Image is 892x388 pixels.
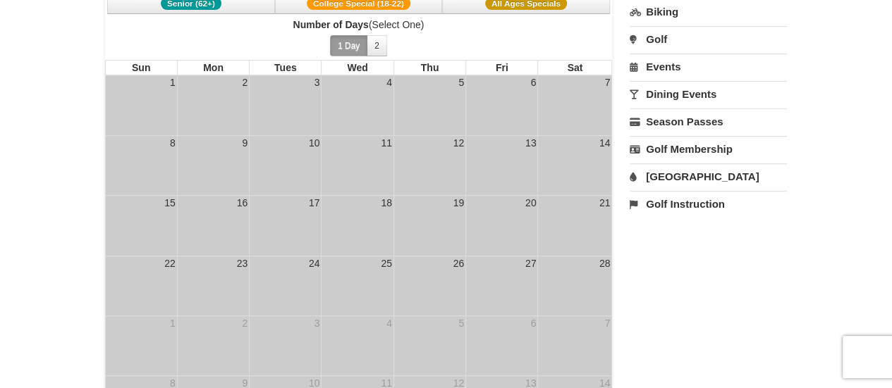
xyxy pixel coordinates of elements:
div: 20 [524,196,538,210]
div: 21 [598,196,612,210]
div: 16 [236,196,250,210]
div: 9 [240,136,249,150]
div: 24 [307,256,322,270]
th: Sun [105,60,177,75]
div: 28 [598,256,612,270]
button: 2 [367,35,387,56]
div: 23 [236,256,250,270]
div: 1 [169,316,177,330]
a: Golf Instruction [630,191,787,217]
a: Golf [630,26,787,52]
div: 5 [457,75,465,89]
div: 4 [385,316,393,330]
th: Fri [465,60,537,75]
div: 5 [457,316,465,330]
div: 10 [307,136,322,150]
a: [GEOGRAPHIC_DATA] [630,163,787,189]
div: 14 [598,136,612,150]
th: Thu [393,60,465,75]
button: 1 Day [330,35,367,56]
div: 15 [163,196,177,210]
label: (Select One) [105,18,613,32]
th: Tues [249,60,321,75]
div: 19 [452,196,466,210]
div: 1 [169,75,177,89]
div: 6 [530,316,538,330]
div: 6 [530,75,538,89]
strong: Number of Days [293,19,368,30]
th: Wed [321,60,393,75]
div: 13 [524,136,538,150]
div: 7 [603,316,611,330]
div: 22 [163,256,177,270]
div: 18 [379,196,393,210]
div: 2 [240,75,249,89]
th: Mon [177,60,249,75]
div: 25 [379,256,393,270]
div: 12 [452,136,466,150]
div: 27 [524,256,538,270]
a: Events [630,54,787,80]
div: 2 [240,316,249,330]
div: 3 [313,316,322,330]
div: 17 [307,196,322,210]
div: 8 [169,136,177,150]
a: Golf Membership [630,136,787,162]
div: 7 [603,75,611,89]
div: 11 [379,136,393,150]
a: Dining Events [630,81,787,107]
div: 4 [385,75,393,89]
th: Sat [537,60,612,75]
div: 26 [452,256,466,270]
a: Season Passes [630,108,787,134]
div: 3 [313,75,322,89]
